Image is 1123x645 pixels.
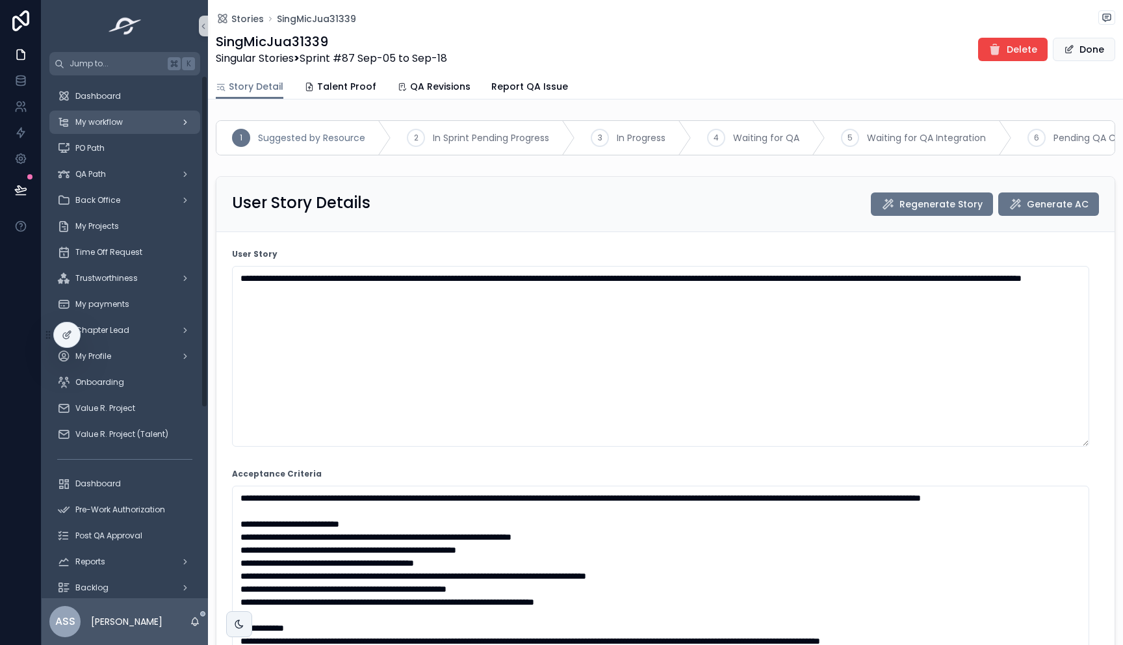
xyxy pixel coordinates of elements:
[75,273,138,283] span: Trustworthiness
[49,524,200,547] a: Post QA Approval
[49,267,200,290] a: Trustworthiness
[240,133,242,143] span: 1
[410,80,471,93] span: QA Revisions
[49,215,200,238] a: My Projects
[49,52,200,75] button: Jump to...K
[216,33,447,51] h1: SingMicJua31339
[232,192,370,213] h2: User Story Details
[304,75,376,101] a: Talent Proof
[49,111,200,134] a: My workflow
[1007,43,1037,56] span: Delete
[397,75,471,101] a: QA Revisions
[232,469,322,479] strong: Acceptance Criteria
[1034,133,1039,143] span: 6
[231,12,264,25] span: Stories
[49,397,200,420] a: Value R. Project
[70,59,162,69] span: Jump to...
[49,189,200,212] a: Back Office
[75,299,129,309] span: My payments
[998,192,1099,216] button: Generate AC
[75,351,111,362] span: My Profile
[49,423,200,446] a: Value R. Project (Talent)
[75,91,121,101] span: Dashboard
[75,195,120,205] span: Back Office
[75,377,124,388] span: Onboarding
[847,133,853,143] span: 5
[1053,38,1115,61] button: Done
[216,12,264,25] a: Stories
[978,38,1048,61] button: Delete
[49,293,200,316] a: My payments
[714,133,719,143] span: 4
[49,137,200,160] a: PO Path
[49,371,200,394] a: Onboarding
[75,479,121,489] span: Dashboard
[733,131,799,144] span: Waiting for QA
[433,131,549,144] span: In Sprint Pending Progress
[229,80,283,93] span: Story Detail
[75,531,142,541] span: Post QA Approval
[75,325,129,336] span: Chapter Lead
[491,75,568,101] a: Report QA Issue
[75,169,106,179] span: QA Path
[294,51,300,66] strong: >
[49,163,200,186] a: QA Path
[617,131,665,144] span: In Progress
[91,615,162,628] p: [PERSON_NAME]
[871,192,993,216] button: Regenerate Story
[216,75,283,99] a: Story Detail
[317,80,376,93] span: Talent Proof
[75,117,123,127] span: My workflow
[75,429,168,440] span: Value R. Project (Talent)
[867,131,986,144] span: Waiting for QA Integration
[75,221,119,231] span: My Projects
[49,345,200,368] a: My Profile
[49,85,200,108] a: Dashboard
[258,131,365,144] span: Suggested by Resource
[49,550,200,573] a: Reports
[75,505,165,515] span: Pre-Work Authorization
[105,16,146,36] img: App logo
[75,143,105,153] span: PO Path
[49,319,200,342] a: Chapter Lead
[491,80,568,93] span: Report QA Issue
[277,12,356,25] a: SingMicJua31339
[232,249,278,259] strong: User Story
[216,51,447,66] span: Singular Stories Sprint #87 Sep-05 to Sep-18
[49,576,200,599] a: Backlog
[75,583,109,593] span: Backlog
[42,75,208,598] div: scrollable content
[1027,198,1089,211] span: Generate AC
[183,59,194,69] span: K
[55,614,75,629] span: ASS
[49,498,200,521] a: Pre-Work Authorization
[75,247,142,257] span: Time Off Request
[75,557,105,567] span: Reports
[414,133,419,143] span: 2
[598,133,602,143] span: 3
[49,472,200,495] a: Dashboard
[75,403,135,414] span: Value R. Project
[899,198,983,211] span: Regenerate Story
[49,241,200,264] a: Time Off Request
